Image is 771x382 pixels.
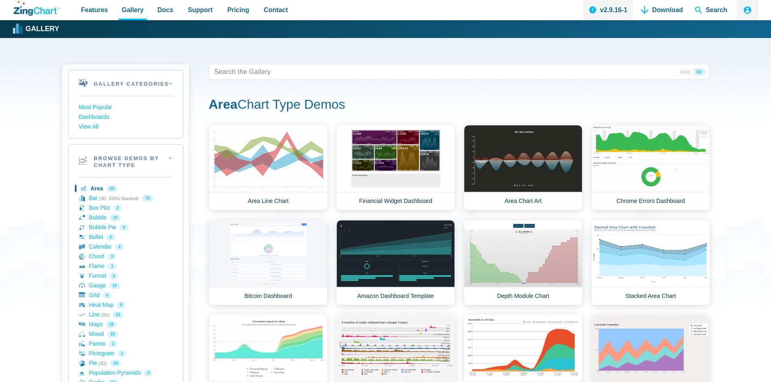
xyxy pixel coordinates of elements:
strong: Area [209,97,238,112]
h1: Chart Type Demos [209,96,709,114]
a: Area Chart Art [464,125,582,210]
a: Depth Module Chart [464,220,582,305]
a: Most Popular [79,103,172,112]
span: Docs [157,4,173,15]
span: Or [693,68,705,76]
span: Contact [264,4,288,15]
h2: Browse Demos By Chart Type [68,145,183,177]
span: Features [81,4,108,15]
a: Gallery [14,23,59,35]
span: Support [188,4,212,15]
a: Stacked Area Chart [591,220,710,305]
a: Chrome Errors Dashboard [591,125,710,210]
strong: Gallery [25,25,59,33]
a: Area Line Chart [209,125,327,210]
span: Pricing [227,4,249,15]
a: ZingChart Logo. Click to return to the homepage [14,1,59,16]
a: Dashboards [79,112,172,122]
span: And [677,68,693,76]
a: Amazon Dashboard Template [336,220,455,305]
a: Bitcoin Dashboard [209,220,327,305]
a: View All [79,122,172,132]
a: Financial Widget Dashboard [336,125,455,210]
span: Gallery [122,4,144,15]
h2: Gallery Categories [68,70,183,96]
